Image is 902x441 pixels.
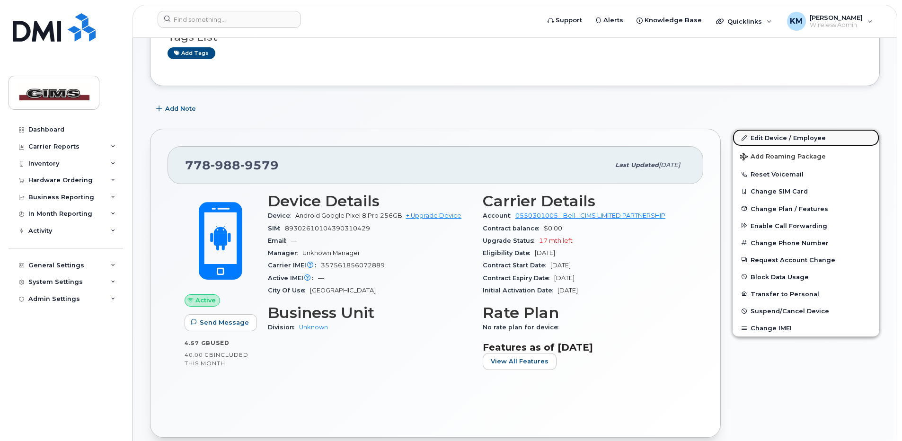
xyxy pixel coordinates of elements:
[733,251,879,268] button: Request Account Change
[810,14,863,21] span: [PERSON_NAME]
[185,158,279,172] span: 778
[406,212,461,219] a: + Upgrade Device
[268,212,295,219] span: Device
[535,249,555,256] span: [DATE]
[483,324,563,331] span: No rate plan for device
[539,237,573,244] span: 17 mth left
[615,161,659,168] span: Last updated
[751,205,828,212] span: Change Plan / Features
[780,12,879,31] div: Kate Marotto
[185,340,211,346] span: 4.57 GB
[733,200,879,217] button: Change Plan / Features
[733,268,879,285] button: Block Data Usage
[733,302,879,319] button: Suspend/Cancel Device
[483,212,515,219] span: Account
[268,324,299,331] span: Division
[810,21,863,29] span: Wireless Admin
[195,296,216,305] span: Active
[291,237,297,244] span: —
[556,16,582,25] span: Support
[150,100,204,117] button: Add Note
[645,16,702,25] span: Knowledge Base
[733,234,879,251] button: Change Phone Number
[483,287,557,294] span: Initial Activation Date
[318,274,324,282] span: —
[483,342,686,353] h3: Features as of [DATE]
[515,212,665,219] a: 0550301005 - Bell - CIMS LIMITED PARTNERSHIP
[659,161,680,168] span: [DATE]
[554,274,575,282] span: [DATE]
[483,304,686,321] h3: Rate Plan
[541,11,589,30] a: Support
[268,237,291,244] span: Email
[751,308,829,315] span: Suspend/Cancel Device
[268,249,302,256] span: Manager
[483,237,539,244] span: Upgrade Status
[158,11,301,28] input: Find something...
[268,304,471,321] h3: Business Unit
[557,287,578,294] span: [DATE]
[491,357,548,366] span: View All Features
[268,262,321,269] span: Carrier IMEI
[544,225,562,232] span: $0.00
[240,158,279,172] span: 9579
[733,285,879,302] button: Transfer to Personal
[211,158,240,172] span: 988
[211,339,230,346] span: used
[733,146,879,166] button: Add Roaming Package
[302,249,360,256] span: Unknown Manager
[483,193,686,210] h3: Carrier Details
[589,11,630,30] a: Alerts
[285,225,370,232] span: 89302610104390310429
[185,351,248,367] span: included this month
[483,353,557,370] button: View All Features
[295,212,402,219] span: Android Google Pixel 8 Pro 256GB
[200,318,249,327] span: Send Message
[550,262,571,269] span: [DATE]
[268,193,471,210] h3: Device Details
[310,287,376,294] span: [GEOGRAPHIC_DATA]
[299,324,328,331] a: Unknown
[733,319,879,336] button: Change IMEI
[733,129,879,146] a: Edit Device / Employee
[168,47,215,59] a: Add tags
[483,249,535,256] span: Eligibility Date
[483,262,550,269] span: Contract Start Date
[268,225,285,232] span: SIM
[733,217,879,234] button: Enable Call Forwarding
[790,16,803,27] span: KM
[709,12,778,31] div: Quicklinks
[165,104,196,113] span: Add Note
[603,16,623,25] span: Alerts
[268,287,310,294] span: City Of Use
[483,225,544,232] span: Contract balance
[268,274,318,282] span: Active IMEI
[630,11,708,30] a: Knowledge Base
[321,262,385,269] span: 357561856072889
[483,274,554,282] span: Contract Expiry Date
[168,31,862,43] h3: Tags List
[733,183,879,200] button: Change SIM Card
[733,166,879,183] button: Reset Voicemail
[185,352,214,358] span: 40.00 GB
[185,314,257,331] button: Send Message
[740,153,826,162] span: Add Roaming Package
[751,222,827,229] span: Enable Call Forwarding
[727,18,762,25] span: Quicklinks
